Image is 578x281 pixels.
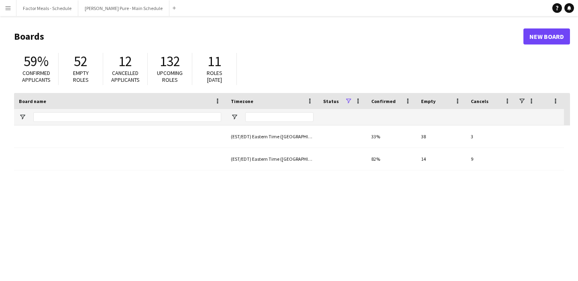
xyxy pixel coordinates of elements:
[74,53,88,70] span: 52
[226,125,318,148] div: (EST/EDT) Eastern Time ([GEOGRAPHIC_DATA] & [GEOGRAPHIC_DATA])
[73,69,89,83] span: Empty roles
[416,148,466,170] div: 14
[416,125,466,148] div: 38
[466,148,516,170] div: 9
[366,125,416,148] div: 33%
[157,69,183,83] span: Upcoming roles
[207,69,222,83] span: Roles [DATE]
[226,148,318,170] div: (EST/EDT) Eastern Time ([GEOGRAPHIC_DATA] & [GEOGRAPHIC_DATA])
[471,98,488,104] span: Cancels
[208,53,221,70] span: 11
[466,125,516,148] div: 3
[231,113,238,121] button: Open Filter Menu
[118,53,132,70] span: 12
[16,0,78,16] button: Factor Meals - Schedule
[371,98,396,104] span: Confirmed
[245,112,313,122] input: Timezone Filter Input
[323,98,339,104] span: Status
[366,148,416,170] div: 82%
[19,113,26,121] button: Open Filter Menu
[160,53,180,70] span: 132
[231,98,253,104] span: Timezone
[111,69,140,83] span: Cancelled applicants
[19,98,46,104] span: Board name
[33,112,221,122] input: Board name Filter Input
[22,69,51,83] span: Confirmed applicants
[421,98,436,104] span: Empty
[78,0,169,16] button: [PERSON_NAME] Pure - Main Schedule
[523,28,570,44] a: New Board
[14,30,523,42] h1: Boards
[24,53,49,70] span: 59%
